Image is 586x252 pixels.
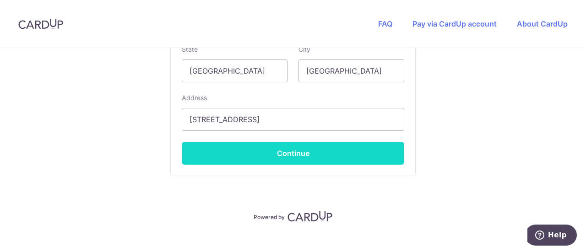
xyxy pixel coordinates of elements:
[254,212,285,221] p: Powered by
[412,19,497,28] a: Pay via CardUp account
[18,18,63,29] img: CardUp
[378,19,392,28] a: FAQ
[288,211,332,222] img: CardUp
[298,45,310,54] label: City
[182,93,207,102] label: Address
[182,142,404,165] button: Continue
[182,45,198,54] label: State
[527,225,577,247] iframe: Opens a widget where you can find more information
[517,19,568,28] a: About CardUp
